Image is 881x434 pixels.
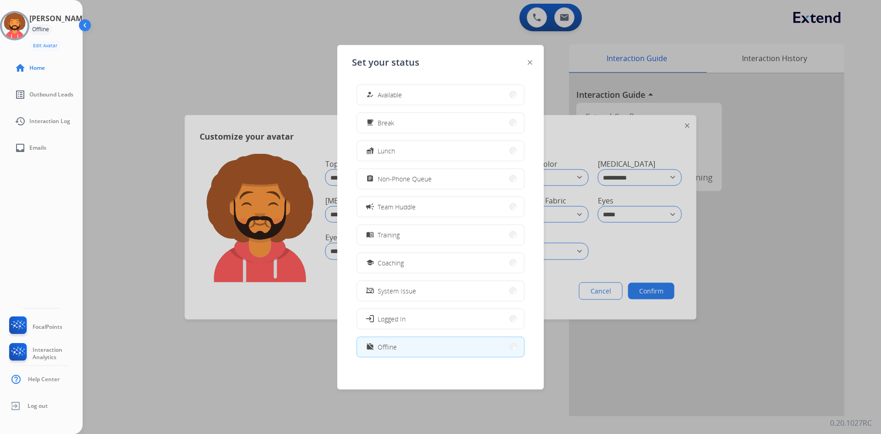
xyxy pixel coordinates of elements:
[365,202,374,211] mat-icon: campaign
[15,142,26,153] mat-icon: inbox
[2,13,28,39] img: avatar
[378,174,432,184] span: Non-Phone Queue
[357,225,524,245] button: Training
[378,202,416,212] span: Team Huddle
[357,85,524,105] button: Available
[357,281,524,301] button: System Issue
[33,346,83,361] span: Interaction Analytics
[357,113,524,133] button: Break
[33,323,62,331] span: FocalPoints
[357,253,524,273] button: Coaching
[29,64,45,72] span: Home
[29,40,61,51] button: Edit Avatar
[7,343,83,364] a: Interaction Analytics
[29,13,89,24] h3: [PERSON_NAME]
[352,56,419,69] span: Set your status
[7,316,62,338] a: FocalPoints
[528,60,532,65] img: close-button
[378,314,406,324] span: Logged In
[366,91,374,99] mat-icon: how_to_reg
[357,337,524,357] button: Offline
[357,309,524,329] button: Logged In
[366,119,374,127] mat-icon: free_breakfast
[29,24,52,35] div: Offline
[357,169,524,189] button: Non-Phone Queue
[378,258,404,268] span: Coaching
[29,144,46,152] span: Emails
[378,286,416,296] span: System Issue
[15,62,26,73] mat-icon: home
[357,141,524,161] button: Lunch
[366,287,374,295] mat-icon: phonelink_off
[830,417,872,428] p: 0.20.1027RC
[366,147,374,155] mat-icon: fastfood
[378,118,394,128] span: Break
[366,259,374,267] mat-icon: school
[15,116,26,127] mat-icon: history
[29,118,70,125] span: Interaction Log
[15,89,26,100] mat-icon: list_alt
[357,197,524,217] button: Team Huddle
[378,90,402,100] span: Available
[365,314,374,323] mat-icon: login
[378,230,400,240] span: Training
[366,343,374,351] mat-icon: work_off
[366,175,374,183] mat-icon: assignment
[378,342,397,352] span: Offline
[366,231,374,239] mat-icon: menu_book
[29,91,73,98] span: Outbound Leads
[378,146,395,156] span: Lunch
[28,376,60,383] span: Help Center
[28,402,48,410] span: Log out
